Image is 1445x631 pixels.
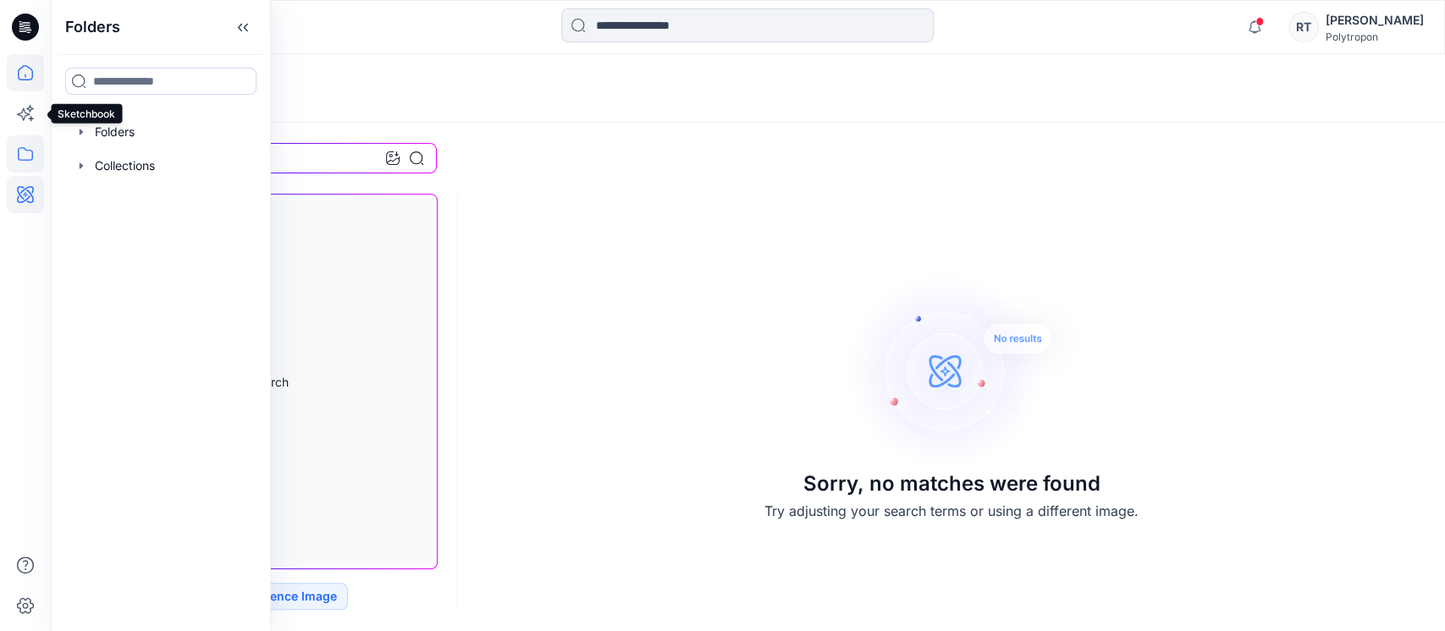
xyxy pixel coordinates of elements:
div: RT [1288,12,1319,42]
div: Polytropon [1326,30,1424,43]
h3: Sorry, no matches were found [803,472,1100,496]
img: Sorry, no matches were found [847,269,1084,472]
p: Try adjusting your search terms or using a different image. [764,501,1139,521]
div: [PERSON_NAME] [1326,10,1424,30]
